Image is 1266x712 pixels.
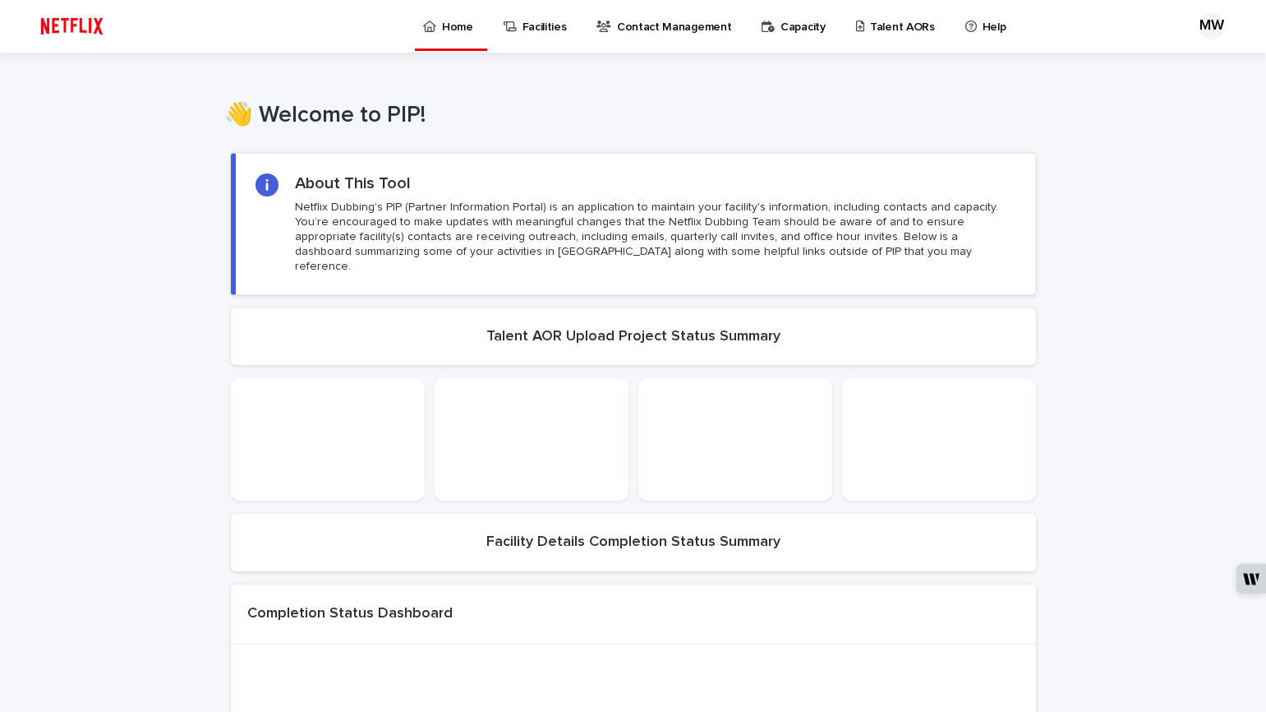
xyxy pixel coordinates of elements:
[295,173,411,193] h2: About This Tool
[224,102,1029,130] h1: 👋 Welcome to PIP!
[295,200,1015,275] p: Netflix Dubbing's PIP (Partner Information Portal) is an application to maintain your facility's ...
[486,534,780,552] h2: Facility Details Completion Status Summary
[1199,13,1225,39] div: MW
[33,10,111,43] img: ifQbXi3ZQGMSEF7WDB7W
[486,328,780,346] h2: Talent AOR Upload Project Status Summary
[247,605,453,623] h1: Completion Status Dashboard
